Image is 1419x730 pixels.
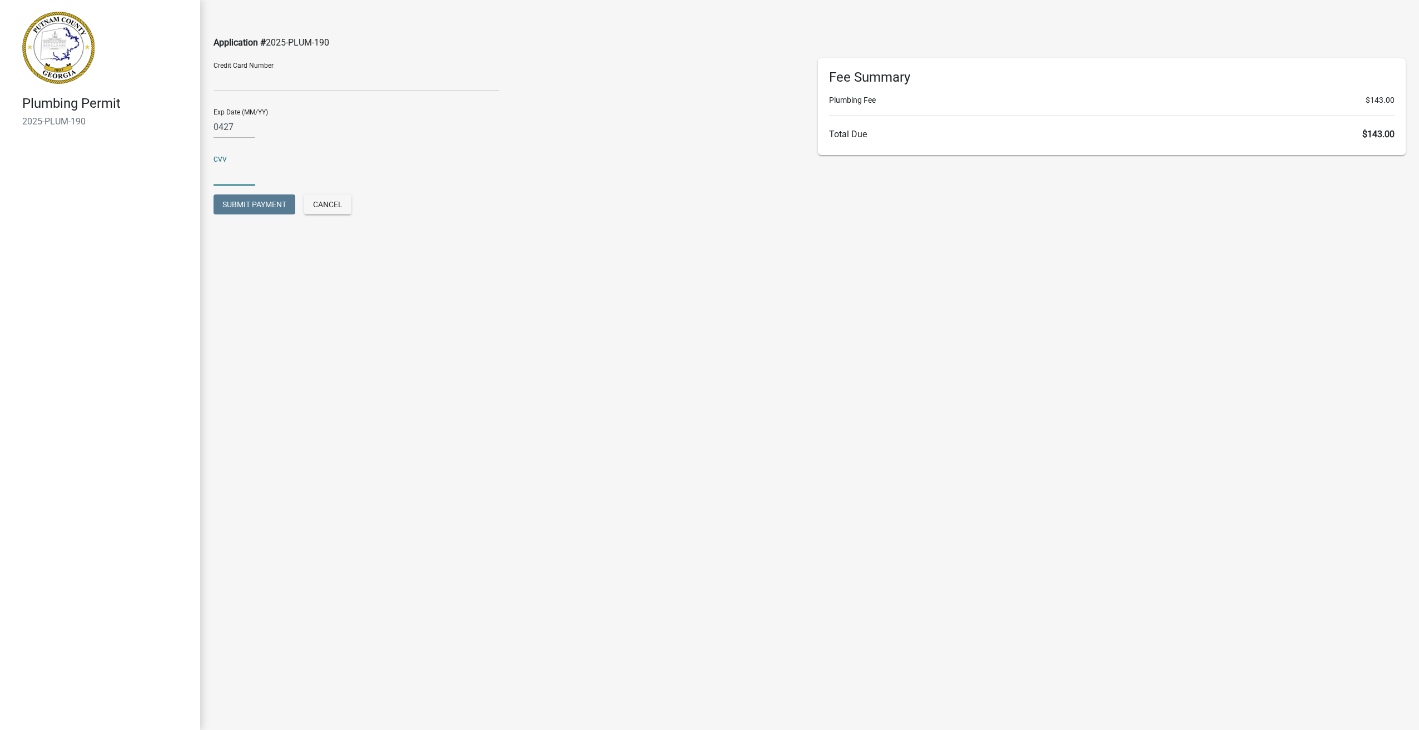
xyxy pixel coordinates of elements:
[22,12,95,84] img: Putnam County, Georgia
[1362,129,1395,139] span: $143.00
[829,69,1395,86] h6: Fee Summary
[214,62,274,69] label: Credit Card Number
[22,116,191,127] h6: 2025-PLUM-190
[304,194,351,214] button: Cancel
[22,96,191,112] h4: Plumbing Permit
[214,37,266,48] span: Application #
[222,200,286,209] span: Submit Payment
[1366,94,1395,106] span: $143.00
[214,194,295,214] button: Submit Payment
[829,94,1395,106] li: Plumbing Fee
[829,129,1395,139] h6: Total Due
[313,200,343,209] span: Cancel
[266,37,329,48] span: 2025-PLUM-190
